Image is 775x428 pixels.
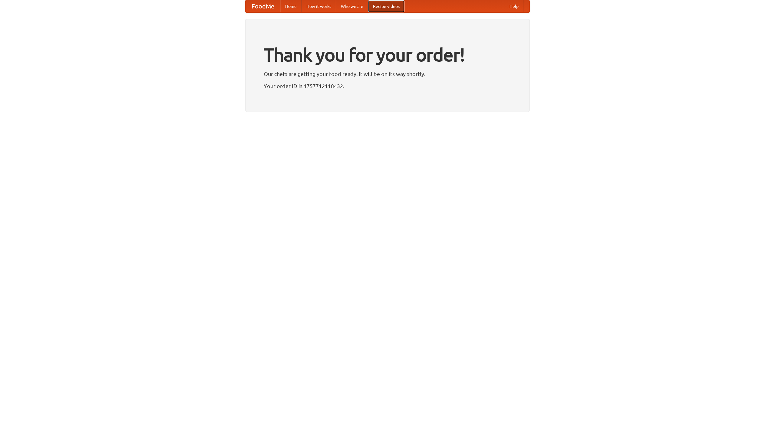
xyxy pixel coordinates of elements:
a: Help [505,0,523,12]
h1: Thank you for your order! [264,40,511,69]
a: Recipe videos [368,0,404,12]
p: Your order ID is 1757712118432. [264,81,511,90]
a: Who we are [336,0,368,12]
a: FoodMe [246,0,280,12]
p: Our chefs are getting your food ready. It will be on its way shortly. [264,69,511,78]
a: Home [280,0,302,12]
a: How it works [302,0,336,12]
